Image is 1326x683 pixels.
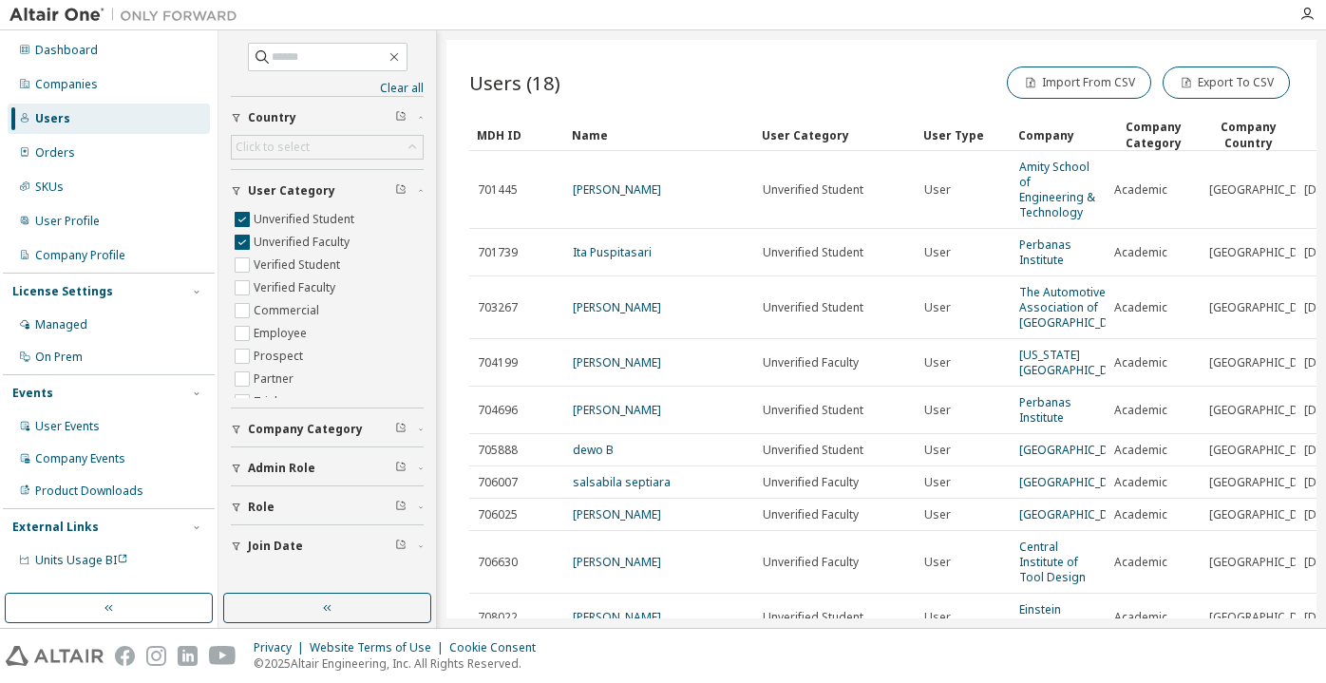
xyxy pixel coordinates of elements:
[1019,601,1061,633] a: Einstein Limeira
[1209,555,1323,570] span: [GEOGRAPHIC_DATA]
[254,299,323,322] label: Commercial
[1019,442,1133,458] a: [GEOGRAPHIC_DATA]
[923,120,1003,150] div: User Type
[1114,403,1167,418] span: Academic
[35,552,128,568] span: Units Usage BI
[254,231,353,254] label: Unverified Faculty
[248,461,315,476] span: Admin Role
[35,145,75,161] div: Orders
[254,390,281,413] label: Trial
[763,475,859,490] span: Unverified Faculty
[1114,555,1167,570] span: Academic
[1114,355,1167,370] span: Academic
[924,355,951,370] span: User
[1114,507,1167,522] span: Academic
[478,182,518,198] span: 701445
[146,646,166,666] img: instagram.svg
[254,322,311,345] label: Employee
[254,655,547,672] p: © 2025 Altair Engineering, Inc. All Rights Reserved.
[254,640,310,655] div: Privacy
[209,646,237,666] img: youtube.svg
[478,245,518,260] span: 701739
[924,182,951,198] span: User
[924,475,951,490] span: User
[573,402,661,418] a: [PERSON_NAME]
[478,610,518,625] span: 708022
[1019,474,1133,490] a: [GEOGRAPHIC_DATA]
[35,419,100,434] div: User Events
[573,442,614,458] a: dewo B
[9,6,247,25] img: Altair One
[395,422,407,437] span: Clear filter
[254,254,344,276] label: Verified Student
[35,180,64,195] div: SKUs
[1019,237,1071,268] a: Perbanas Institute
[231,447,424,489] button: Admin Role
[395,539,407,554] span: Clear filter
[763,245,863,260] span: Unverified Student
[115,646,135,666] img: facebook.svg
[573,354,661,370] a: [PERSON_NAME]
[254,368,297,390] label: Partner
[1209,355,1323,370] span: [GEOGRAPHIC_DATA]
[1114,475,1167,490] span: Academic
[1113,119,1193,151] div: Company Category
[573,554,661,570] a: [PERSON_NAME]
[1114,443,1167,458] span: Academic
[478,355,518,370] span: 704199
[231,97,424,139] button: Country
[248,183,335,199] span: User Category
[763,403,863,418] span: Unverified Student
[763,610,863,625] span: Unverified Student
[35,451,125,466] div: Company Events
[924,245,951,260] span: User
[395,500,407,515] span: Clear filter
[232,136,423,159] div: Click to select
[1209,403,1323,418] span: [GEOGRAPHIC_DATA]
[12,284,113,299] div: License Settings
[1019,539,1086,585] a: Central Institute of Tool Design
[1163,66,1290,99] button: Export To CSV
[573,474,671,490] a: salsabila septiara
[763,182,863,198] span: Unverified Student
[254,345,307,368] label: Prospect
[1209,475,1323,490] span: [GEOGRAPHIC_DATA]
[248,110,296,125] span: Country
[478,555,518,570] span: 706630
[35,111,70,126] div: Users
[1007,66,1151,99] button: Import From CSV
[477,120,557,150] div: MDH ID
[1209,300,1323,315] span: [GEOGRAPHIC_DATA]
[924,300,951,315] span: User
[310,640,449,655] div: Website Terms of Use
[924,610,951,625] span: User
[231,408,424,450] button: Company Category
[1019,284,1133,331] a: The Automotive Res. Association of [GEOGRAPHIC_DATA]
[1209,182,1323,198] span: [GEOGRAPHIC_DATA]
[35,484,143,499] div: Product Downloads
[573,506,661,522] a: [PERSON_NAME]
[178,646,198,666] img: linkedin.svg
[35,248,125,263] div: Company Profile
[573,609,661,625] a: [PERSON_NAME]
[1019,347,1133,378] a: [US_STATE][GEOGRAPHIC_DATA]
[248,500,275,515] span: Role
[35,214,100,229] div: User Profile
[449,640,547,655] div: Cookie Consent
[12,386,53,401] div: Events
[1209,507,1323,522] span: [GEOGRAPHIC_DATA]
[478,403,518,418] span: 704696
[1019,159,1095,220] a: Amity School of Engineering & Technology
[1019,394,1071,426] a: Perbanas Institute
[1019,506,1133,522] a: [GEOGRAPHIC_DATA]
[924,555,951,570] span: User
[478,475,518,490] span: 706007
[6,646,104,666] img: altair_logo.svg
[231,486,424,528] button: Role
[395,110,407,125] span: Clear filter
[231,170,424,212] button: User Category
[254,276,339,299] label: Verified Faculty
[254,208,358,231] label: Unverified Student
[1114,610,1167,625] span: Academic
[924,403,951,418] span: User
